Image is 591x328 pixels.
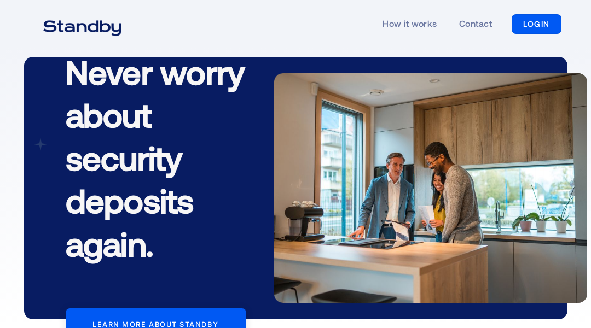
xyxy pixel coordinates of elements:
a: LOGIN [512,14,561,34]
a: home [30,13,135,35]
h1: Never worry about security deposits again. [66,42,257,282]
